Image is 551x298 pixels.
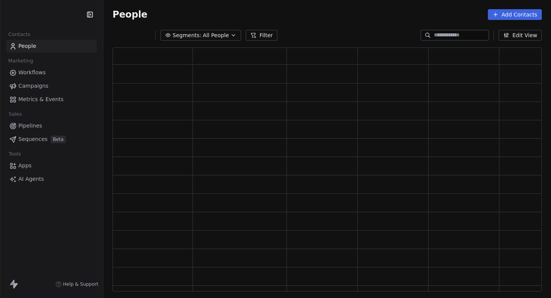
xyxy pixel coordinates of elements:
a: AI Agents [6,173,97,185]
span: People [112,9,147,20]
a: Campaigns [6,80,97,92]
span: Sales [5,108,25,120]
a: Workflows [6,66,97,79]
span: Apps [18,162,32,170]
a: People [6,40,97,52]
a: SequencesBeta [6,133,97,146]
span: Help & Support [63,281,98,287]
button: Add Contacts [488,9,542,20]
a: Metrics & Events [6,93,97,106]
span: Workflows [18,69,46,77]
span: Segments: [173,31,201,39]
span: Beta [51,136,66,143]
span: Sequences [18,135,47,143]
button: Filter [246,30,277,41]
a: Pipelines [6,120,97,132]
button: Edit View [499,30,542,41]
span: People [18,42,36,50]
a: Help & Support [55,281,98,287]
span: All People [203,31,229,39]
span: Campaigns [18,82,48,90]
span: Marketing [5,55,36,67]
span: Contacts [5,29,34,40]
a: Apps [6,159,97,172]
span: Pipelines [18,122,42,130]
span: Metrics & Events [18,95,64,103]
span: AI Agents [18,175,44,183]
span: Tools [5,148,24,160]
